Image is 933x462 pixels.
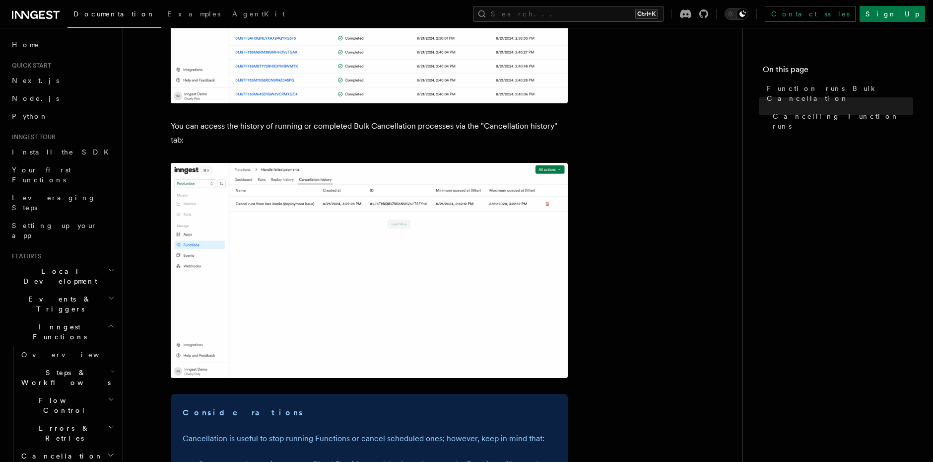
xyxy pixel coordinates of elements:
a: Node.js [8,89,117,107]
span: Features [8,252,41,260]
span: Leveraging Steps [12,194,96,212]
span: Cancellation [17,451,103,461]
span: Documentation [73,10,155,18]
button: Inngest Functions [8,318,117,346]
span: Function runs Bulk Cancellation [767,83,913,103]
span: Inngest Functions [8,322,107,342]
span: Node.js [12,94,59,102]
span: Inngest tour [8,133,56,141]
a: Leveraging Steps [8,189,117,217]
a: Install the SDK [8,143,117,161]
a: Function runs Bulk Cancellation [763,79,913,107]
a: Overview [17,346,117,364]
span: Your first Functions [12,166,71,184]
strong: Considerations [183,408,304,417]
a: Contact sales [765,6,856,22]
a: Examples [161,3,226,27]
a: Python [8,107,117,125]
span: Home [12,40,40,50]
a: AgentKit [226,3,291,27]
a: Your first Functions [8,161,117,189]
a: Documentation [67,3,161,28]
button: Flow Control [17,391,117,419]
button: Events & Triggers [8,290,117,318]
span: Python [12,112,48,120]
p: You can access the history of running or completed Bulk Cancellation processes via the "Cancellat... [171,119,568,147]
button: Search...Ctrl+K [473,6,664,22]
button: Errors & Retries [17,419,117,447]
span: Steps & Workflows [17,368,111,387]
span: Flow Control [17,395,108,415]
a: Sign Up [860,6,925,22]
span: Cancelling Function runs [773,111,913,131]
span: Events & Triggers [8,294,108,314]
span: Overview [21,351,124,359]
kbd: Ctrl+K [635,9,658,19]
span: Quick start [8,62,51,70]
button: Steps & Workflows [17,364,117,391]
span: Install the SDK [12,148,115,156]
button: Local Development [8,262,117,290]
a: Next.js [8,72,117,89]
span: Examples [167,10,220,18]
p: Cancellation is useful to stop running Functions or cancel scheduled ones; however, keep in mind ... [183,432,556,446]
span: AgentKit [232,10,285,18]
button: Toggle dark mode [725,8,748,20]
a: Home [8,36,117,54]
span: Local Development [8,266,108,286]
a: Setting up your app [8,217,117,244]
a: Cancelling Function runs [769,107,913,135]
span: Errors & Retries [17,423,108,443]
span: Setting up your app [12,222,97,239]
img: The "Cancellation history" tab lists all the Bulk Cancellations. [171,163,568,378]
span: Next.js [12,77,59,84]
h4: On this page [763,64,913,79]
